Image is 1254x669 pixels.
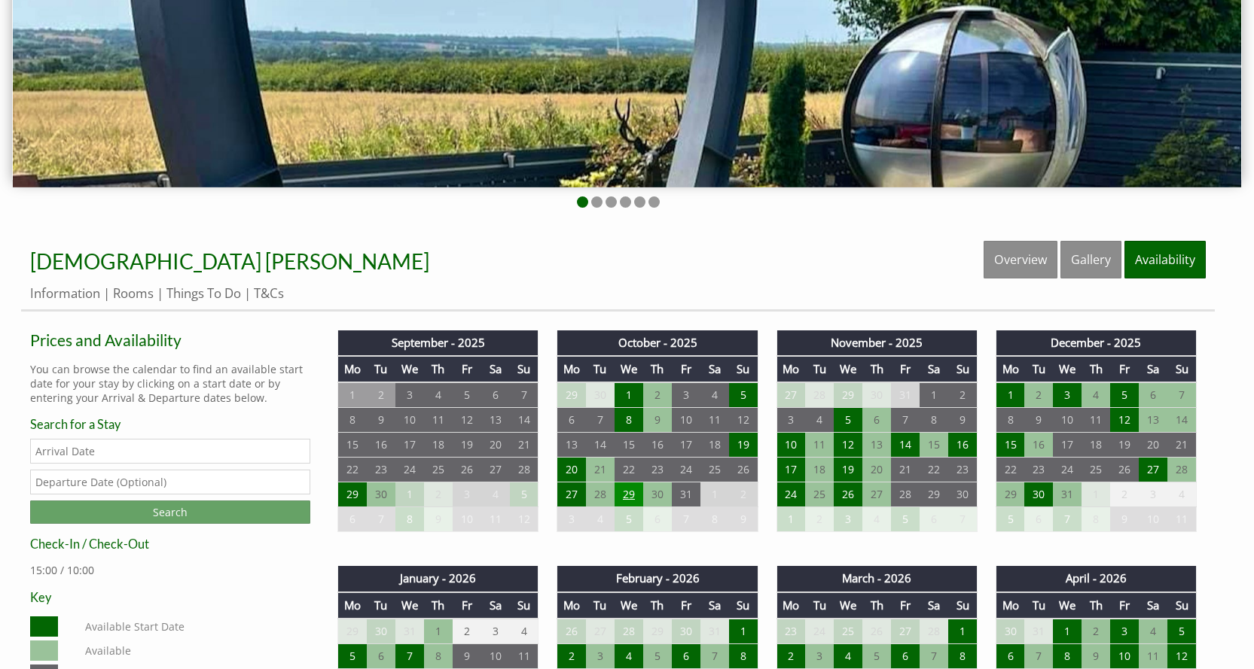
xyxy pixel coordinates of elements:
td: 2 [1110,482,1139,507]
th: Sa [920,356,948,382]
dd: Available [82,640,307,661]
td: 26 [557,619,586,644]
th: Th [1082,592,1110,619]
td: 4 [615,644,643,669]
th: Sa [700,356,729,382]
td: 4 [700,382,729,408]
a: Things To Do [166,284,241,302]
td: 31 [672,482,700,507]
td: 4 [424,382,453,408]
td: 3 [557,507,586,532]
td: 25 [700,458,729,482]
td: 16 [948,433,977,458]
td: 29 [615,482,643,507]
td: 16 [367,433,395,458]
td: 23 [643,458,672,482]
td: 13 [481,408,510,433]
td: 27 [557,482,586,507]
td: 26 [1110,458,1139,482]
td: 2 [777,644,805,669]
th: Sa [700,592,729,619]
td: 20 [481,433,510,458]
td: 12 [510,507,539,532]
td: 24 [672,458,700,482]
td: 18 [424,433,453,458]
th: February - 2026 [557,566,758,591]
td: 23 [1024,458,1053,482]
td: 20 [557,458,586,482]
h3: Check-In / Check-Out [30,537,310,551]
td: 7 [672,507,700,532]
td: 9 [424,507,453,532]
td: 6 [367,644,395,669]
th: Tu [367,592,395,619]
td: 6 [1024,507,1053,532]
th: Tu [805,356,834,382]
td: 18 [1082,433,1110,458]
th: Fr [672,356,700,382]
td: 27 [1139,458,1167,482]
td: 7 [948,507,977,532]
p: You can browse the calendar to find an available start date for your stay by clicking on a start ... [30,362,310,405]
td: 1 [338,382,367,408]
td: 2 [805,507,834,532]
td: 29 [834,382,862,408]
td: 7 [586,408,615,433]
h3: Key [30,590,310,604]
td: 3 [453,482,481,507]
td: 3 [834,507,862,532]
td: 18 [700,433,729,458]
td: 18 [805,458,834,482]
td: 31 [1053,482,1082,507]
td: 28 [615,619,643,644]
td: 12 [729,408,758,433]
td: 15 [996,433,1024,458]
td: 22 [920,458,948,482]
th: Tu [367,356,395,382]
th: Mo [996,592,1024,619]
td: 27 [777,382,805,408]
td: 30 [586,382,615,408]
td: 25 [1082,458,1110,482]
th: Tu [805,592,834,619]
td: 9 [643,408,672,433]
td: 21 [586,458,615,482]
td: 11 [510,644,539,669]
th: Mo [557,592,586,619]
td: 16 [1024,433,1053,458]
th: Sa [1139,356,1167,382]
a: Gallery [1060,241,1121,278]
th: Fr [1110,356,1139,382]
td: 13 [1139,408,1167,433]
td: 22 [996,458,1024,482]
td: 6 [862,408,891,433]
td: 27 [586,619,615,644]
td: 30 [862,382,891,408]
td: 19 [1110,433,1139,458]
th: We [834,592,862,619]
td: 1 [777,507,805,532]
th: Su [948,356,977,382]
td: 7 [1053,507,1082,532]
td: 10 [1053,408,1082,433]
td: 31 [395,619,424,644]
td: 24 [805,619,834,644]
td: 5 [729,382,758,408]
td: 1 [700,482,729,507]
th: Tu [586,356,615,382]
td: 5 [643,644,672,669]
td: 24 [1053,458,1082,482]
td: 6 [891,644,920,669]
td: 5 [862,644,891,669]
td: 24 [777,482,805,507]
td: 22 [338,458,367,482]
td: 2 [557,644,586,669]
td: 28 [891,482,920,507]
th: Su [729,592,758,619]
td: 2 [948,382,977,408]
td: 8 [338,408,367,433]
td: 5 [1167,619,1196,644]
td: 10 [395,408,424,433]
td: 25 [834,619,862,644]
th: Th [643,592,672,619]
